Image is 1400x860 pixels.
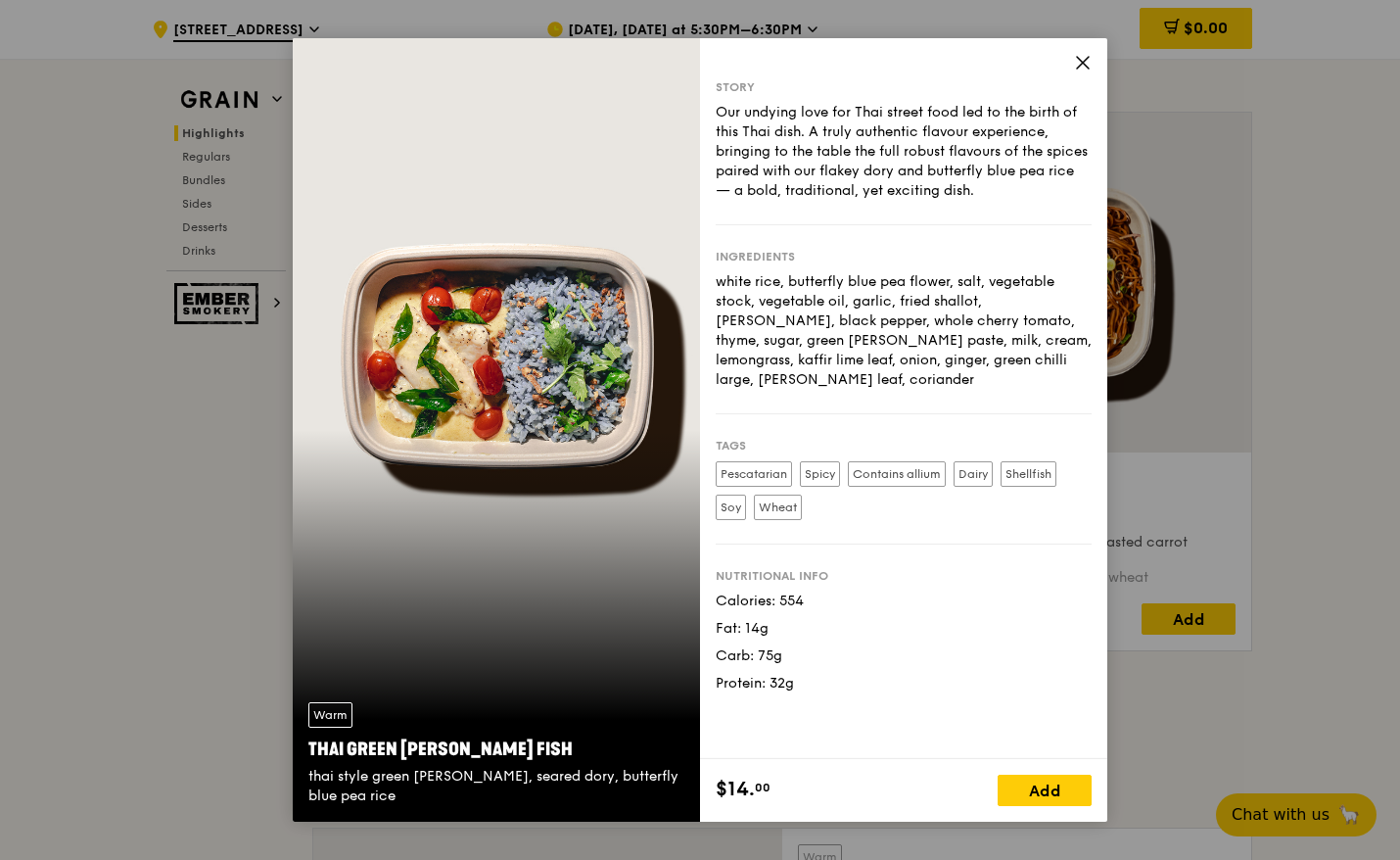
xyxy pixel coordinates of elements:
[755,780,770,795] span: 00
[308,702,352,728] div: Warm
[954,461,993,487] label: Dairy
[716,674,1092,693] div: Protein: 32g
[716,461,792,487] label: Pescatarian
[1001,461,1056,487] label: Shellfish
[308,767,684,806] div: thai style green [PERSON_NAME], seared dory, butterfly blue pea rice
[716,495,746,520] label: Soy
[716,568,1092,584] div: Nutritional info
[716,592,1092,611] div: Calories: 554
[716,775,755,804] span: $14.
[754,495,802,520] label: Wheat
[716,438,1092,454] div: Tags
[716,79,1092,95] div: Story
[716,103,1092,201] div: Our undying love for Thai street food led to the birth of this Thai dish. A truly authentic flavo...
[308,736,684,763] div: Thai Green [PERSON_NAME] Fish
[848,461,946,487] label: Contains allium
[716,646,1092,666] div: Carb: 75g
[800,461,840,487] label: Spicy
[716,249,1092,264] div: Ingredients
[716,272,1092,390] div: white rice, butterfly blue pea flower, salt, vegetable stock, vegetable oil, garlic, fried shallo...
[998,775,1092,806] div: Add
[716,619,1092,639] div: Fat: 14g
